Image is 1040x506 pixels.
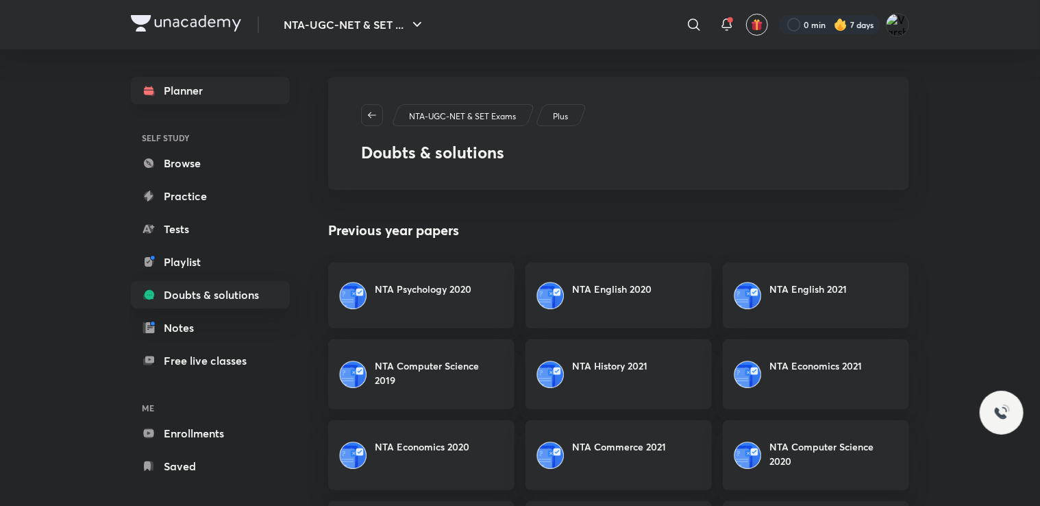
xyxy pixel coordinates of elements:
h6: NTA History 2021 [572,359,647,373]
a: Doubts & solutions [131,281,290,309]
a: NTA Computer Science 2020 [723,420,909,490]
a: NTA Economics 2021 [723,339,909,409]
a: Plus [551,110,571,123]
img: paperset.png [536,282,564,309]
h6: NTA Economics 2020 [375,439,469,454]
button: avatar [746,14,768,36]
h6: NTA Economics 2021 [769,359,862,373]
img: paperset.png [734,282,761,309]
a: Practice [131,182,290,210]
a: NTA History 2021 [525,339,712,409]
img: paperset.png [536,442,564,469]
a: NTA-UGC-NET & SET Exams [407,110,519,123]
img: paperset.png [734,442,761,469]
a: Company Logo [131,15,241,35]
h6: NTA Psychology 2020 [375,282,471,296]
img: streak [834,18,847,32]
a: Notes [131,314,290,341]
a: Planner [131,77,290,104]
a: Saved [131,453,290,480]
img: paperset.png [734,361,761,388]
p: NTA-UGC-NET & SET Exams [409,110,516,123]
img: avatar [751,19,763,31]
button: NTA-UGC-NET & SET ... [275,11,434,38]
h4: Previous year papers [328,220,909,241]
a: NTA Computer Science 2019 [328,339,515,409]
img: paperset.png [536,361,564,388]
h3: Doubts & solutions [361,143,504,162]
p: Plus [553,110,568,123]
a: NTA Commerce 2021 [525,420,712,490]
h6: ME [131,396,290,420]
h6: NTA Computer Science 2019 [375,359,495,387]
a: NTA Economics 2020 [328,420,515,490]
a: Enrollments [131,420,290,447]
img: paperset.png [339,282,367,309]
img: Varsha V [886,13,909,36]
a: Browse [131,149,290,177]
a: NTA Psychology 2020 [328,263,515,328]
img: paperset.png [339,442,367,469]
img: ttu [993,405,1010,421]
a: NTA English 2020 [525,263,712,328]
h6: NTA English 2021 [769,282,847,296]
h6: SELF STUDY [131,126,290,149]
a: Free live classes [131,347,290,374]
h6: NTA Computer Science 2020 [769,439,890,468]
h6: NTA English 2020 [572,282,652,296]
img: Company Logo [131,15,241,32]
a: Tests [131,215,290,243]
a: Playlist [131,248,290,276]
h6: NTA Commerce 2021 [572,439,666,454]
a: NTA English 2021 [723,263,909,328]
img: paperset.png [339,361,367,388]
